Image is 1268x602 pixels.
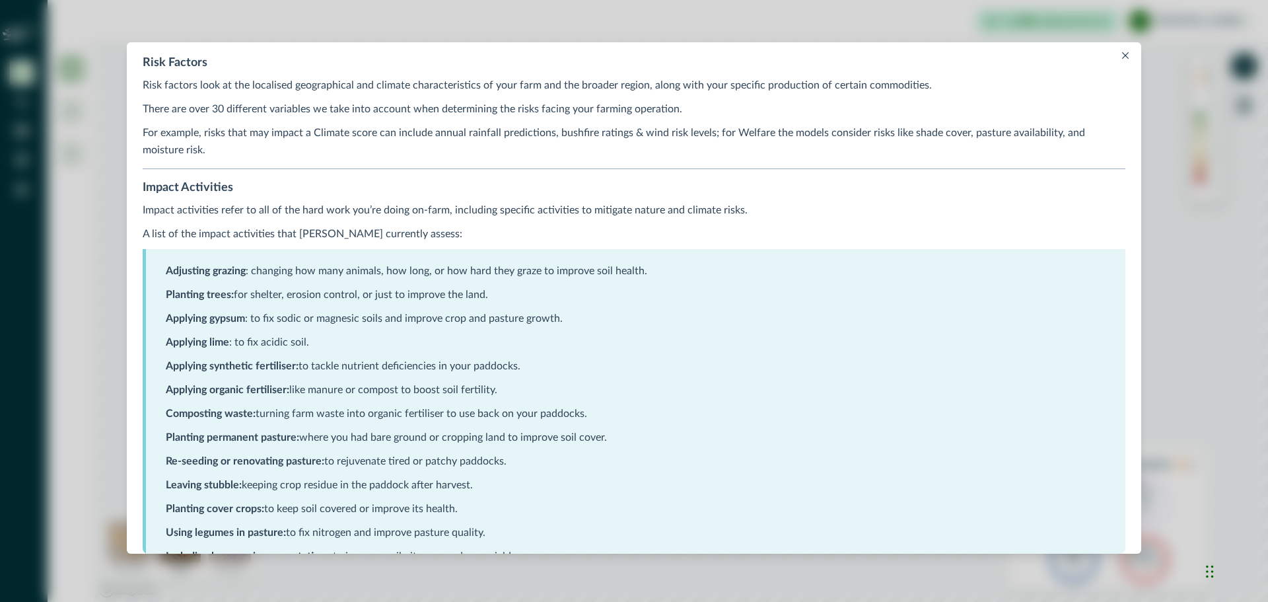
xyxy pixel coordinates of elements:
p: for shelter, erosion control, or just to improve the land. [166,286,1106,303]
strong: Composting waste: [166,408,256,419]
p: to tackle nutrient deficiencies in your paddocks. [166,357,1106,375]
strong: Including legumes in crop rotations: [166,551,333,562]
h4: Impact Activities [143,179,1125,196]
p: There are over 30 different variables we take into account when determining the risks facing your... [143,100,1125,118]
strong: Applying lime [166,337,229,348]
strong: Adjusting grazing [166,266,246,276]
strong: Applying organic fertiliser: [166,385,289,395]
p: : to fix acidic soil. [166,334,1106,351]
div: Drag [1206,552,1214,591]
p: Risk factors look at the localised geographical and climate characteristics of your farm and the ... [143,77,1125,94]
strong: Planting permanent pasture: [166,432,299,443]
p: to improve soil nitrogen and crop yields. [166,548,1106,565]
strong: Leaving stubble: [166,480,242,490]
p: : to fix sodic or magnesic soils and improve crop and pasture growth. [166,310,1106,327]
strong: Planting trees: [166,289,234,300]
p: to keep soil covered or improve its health. [166,500,1106,517]
strong: Risk Factors [143,57,207,69]
p: Impact activities refer to all of the hard work you’re doing on-farm, including specific activiti... [143,202,1125,219]
p: For example, risks that may impact a Climate score can include annual rainfall predictions, bushf... [143,124,1125,159]
p: keeping crop residue in the paddock after harvest. [166,476,1106,494]
p: where you had bare ground or cropping land to improve soil cover. [166,429,1106,446]
strong: Re-seeding or renovating pasture: [166,456,324,467]
strong: Planting cover crops: [166,504,264,514]
p: to fix nitrogen and improve pasture quality. [166,524,1106,541]
p: A list of the impact activities that [PERSON_NAME] currently assess: [143,225,1125,243]
p: : changing how many animals, how long, or how hard they graze to improve soil health. [166,262,1106,280]
p: to rejuvenate tired or patchy paddocks. [166,453,1106,470]
button: Close [1117,48,1133,63]
p: turning farm waste into organic fertiliser to use back on your paddocks. [166,405,1106,422]
strong: Applying gypsum [166,313,245,324]
strong: Applying synthetic fertiliser: [166,361,299,371]
p: like manure or compost to boost soil fertility. [166,381,1106,398]
iframe: Chat Widget [1202,539,1268,602]
strong: Using legumes in pasture: [166,527,286,538]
